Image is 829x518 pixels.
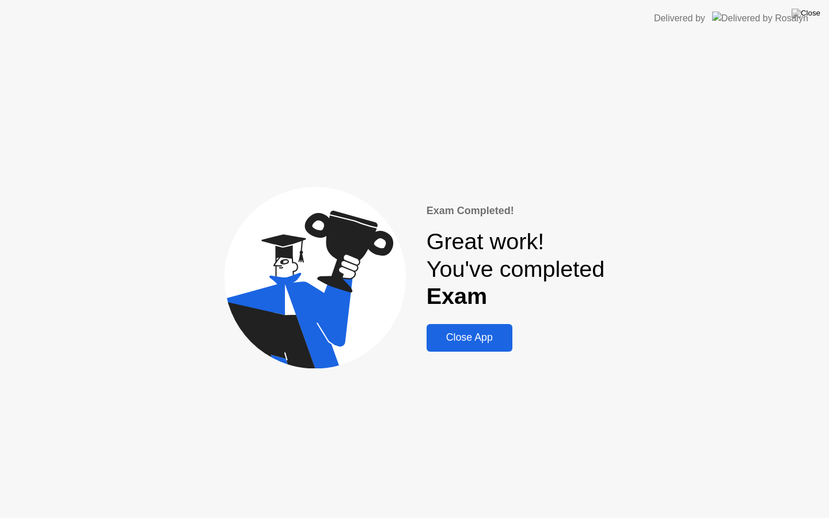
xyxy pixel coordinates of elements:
img: Delivered by Rosalyn [712,12,808,25]
b: Exam [427,283,488,308]
div: Close App [430,332,509,344]
div: Great work! You've completed [427,228,605,310]
div: Delivered by [654,12,705,25]
img: Close [792,9,820,18]
button: Close App [427,324,512,352]
div: Exam Completed! [427,203,605,219]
